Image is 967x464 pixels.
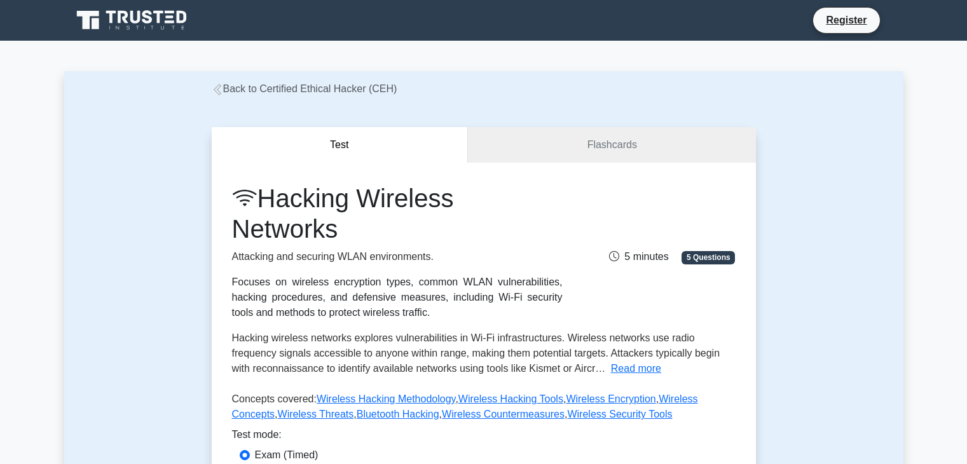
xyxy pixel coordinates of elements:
div: Focuses on wireless encryption types, common WLAN vulnerabilities, hacking procedures, and defens... [232,275,563,320]
a: Wireless Threats [278,409,354,420]
a: Wireless Hacking Methodology [317,393,455,404]
p: Concepts covered: , , , , , , , [232,392,736,427]
p: Attacking and securing WLAN environments. [232,249,563,264]
span: Hacking wireless networks explores vulnerabilities in Wi-Fi infrastructures. Wireless networks us... [232,332,720,374]
div: Test mode: [232,427,736,447]
button: Test [212,127,469,163]
a: Wireless Encryption [566,393,655,404]
a: Wireless Countermeasures [442,409,565,420]
span: 5 minutes [609,251,668,262]
a: Wireless Security Tools [567,409,672,420]
a: Register [818,12,874,28]
a: Flashcards [468,127,755,163]
h1: Hacking Wireless Networks [232,183,563,244]
button: Read more [611,361,661,376]
a: Wireless Hacking Tools [458,393,563,404]
a: Bluetooth Hacking [357,409,439,420]
label: Exam (Timed) [255,447,319,463]
a: Back to Certified Ethical Hacker (CEH) [212,83,397,94]
span: 5 Questions [682,251,735,264]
